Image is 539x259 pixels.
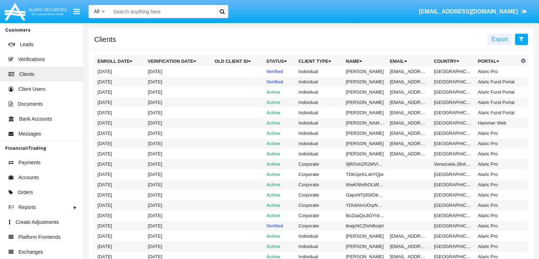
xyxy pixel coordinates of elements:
[343,118,387,128] td: [PERSON_NAME] [PERSON_NAME]
[343,231,387,241] td: [PERSON_NAME]
[264,180,296,190] td: Active
[343,66,387,77] td: [PERSON_NAME]
[296,97,343,108] td: Individual
[387,108,431,118] td: [EMAIL_ADDRESS][DOMAIN_NAME]
[296,241,343,252] td: Individual
[387,56,431,67] th: Email
[145,97,212,108] td: [DATE]
[296,77,343,87] td: Individual
[95,149,145,159] td: [DATE]
[18,233,61,241] span: Platform Frontends
[145,159,212,169] td: [DATE]
[431,180,475,190] td: [GEOGRAPHIC_DATA]
[431,210,475,221] td: [GEOGRAPHIC_DATA]
[296,221,343,231] td: Corporate
[431,159,475,169] td: Venezuela (Bolivarian Republic of)
[416,2,530,22] a: [EMAIL_ADDRESS][DOMAIN_NAME]
[343,210,387,221] td: BoZaaQxJiGYrdsT
[95,169,145,180] td: [DATE]
[110,5,214,18] input: Search
[296,231,343,241] td: Individual
[89,8,110,15] a: All
[387,149,431,159] td: [EMAIL_ADDRESS][DOMAIN_NAME]
[145,200,212,210] td: [DATE]
[145,77,212,87] td: [DATE]
[145,56,212,67] th: Verification date
[431,231,475,241] td: [GEOGRAPHIC_DATA]
[264,159,296,169] td: Active
[296,190,343,200] td: Corporate
[475,200,519,210] td: Alaric Pro
[475,169,519,180] td: Alaric Pro
[343,97,387,108] td: [PERSON_NAME]
[95,108,145,118] td: [DATE]
[475,231,519,241] td: Alaric Pro
[475,180,519,190] td: Alaric Pro
[475,56,519,67] th: Portal
[431,97,475,108] td: [GEOGRAPHIC_DATA]
[18,56,45,63] span: Verifications
[343,56,387,67] th: Name
[475,77,519,87] td: Alaric Fund Portal
[95,241,145,252] td: [DATE]
[94,37,116,42] h5: Clients
[296,149,343,159] td: Individual
[264,118,296,128] td: Active
[296,159,343,169] td: Corporate
[212,56,263,67] th: Old Client Id
[95,210,145,221] td: [DATE]
[343,169,387,180] td: TDkUprfcLskYQjw
[475,190,519,200] td: Alaric Pro
[475,118,519,128] td: Hammer Web
[296,138,343,149] td: Individual
[296,66,343,77] td: Individual
[264,66,296,77] td: Verified
[94,9,100,14] span: All
[264,56,296,67] th: Status
[18,189,33,196] span: Orders
[487,34,512,45] button: Export
[95,128,145,138] td: [DATE]
[431,128,475,138] td: [GEOGRAPHIC_DATA]
[264,190,296,200] td: Active
[431,66,475,77] td: [GEOGRAPHIC_DATA]
[264,169,296,180] td: Active
[18,174,39,181] span: Accounts
[296,87,343,97] td: Individual
[475,159,519,169] td: Alaric Pro
[475,138,519,149] td: Alaric Pro
[296,118,343,128] td: Individual
[264,221,296,231] td: Verified
[343,159,387,169] td: 0jROohZR2MVI5qk
[431,241,475,252] td: [GEOGRAPHIC_DATA]
[343,149,387,159] td: [PERSON_NAME]
[431,138,475,149] td: [GEOGRAPHIC_DATA]
[419,9,518,15] span: [EMAIL_ADDRESS][DOMAIN_NAME]
[387,128,431,138] td: [EMAIL_ADDRESS][DOMAIN_NAME]
[343,190,387,200] td: GapoNTjdSIlObMJ
[296,200,343,210] td: Corporate
[343,200,387,210] td: YDUtAIvUOrpNoEy
[95,221,145,231] td: [DATE]
[431,108,475,118] td: [GEOGRAPHIC_DATA]
[475,128,519,138] td: Alaric Pro
[95,190,145,200] td: [DATE]
[145,231,212,241] td: [DATE]
[387,231,431,241] td: [EMAIL_ADDRESS][DOMAIN_NAME]
[95,200,145,210] td: [DATE]
[264,149,296,159] td: Active
[475,97,519,108] td: Alaric Fund Portal
[431,200,475,210] td: [GEOGRAPHIC_DATA]
[475,66,519,77] td: Alaric Pro
[343,87,387,97] td: [PERSON_NAME]
[18,204,36,211] span: Reports
[475,108,519,118] td: Alaric Fund Portal
[343,180,387,190] td: WwKNhdhOLMfildW
[145,118,212,128] td: [DATE]
[387,87,431,97] td: [EMAIL_ADDRESS][DOMAIN_NAME]
[18,100,43,108] span: Documents
[264,138,296,149] td: Active
[343,128,387,138] td: [PERSON_NAME]
[343,221,387,231] td: tkwjzNCZhrhBoqH
[264,200,296,210] td: Active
